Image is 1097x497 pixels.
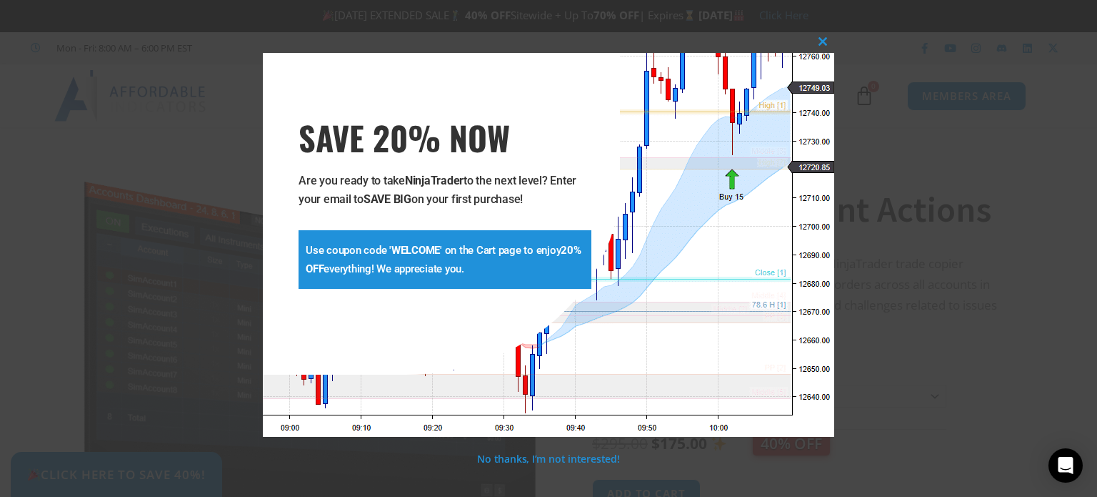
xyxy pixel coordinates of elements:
[391,244,440,257] strong: WELCOME
[306,244,581,275] strong: 20% OFF
[405,174,464,187] strong: NinjaTrader
[477,452,619,466] a: No thanks, I’m not interested!
[364,192,411,206] strong: SAVE BIG
[299,172,591,209] p: Are you ready to take to the next level? Enter your email to on your first purchase!
[306,241,584,278] p: Use coupon code ' ' on the Cart page to enjoy everything! We appreciate you.
[1048,448,1083,483] div: Open Intercom Messenger
[299,117,591,157] span: SAVE 20% NOW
